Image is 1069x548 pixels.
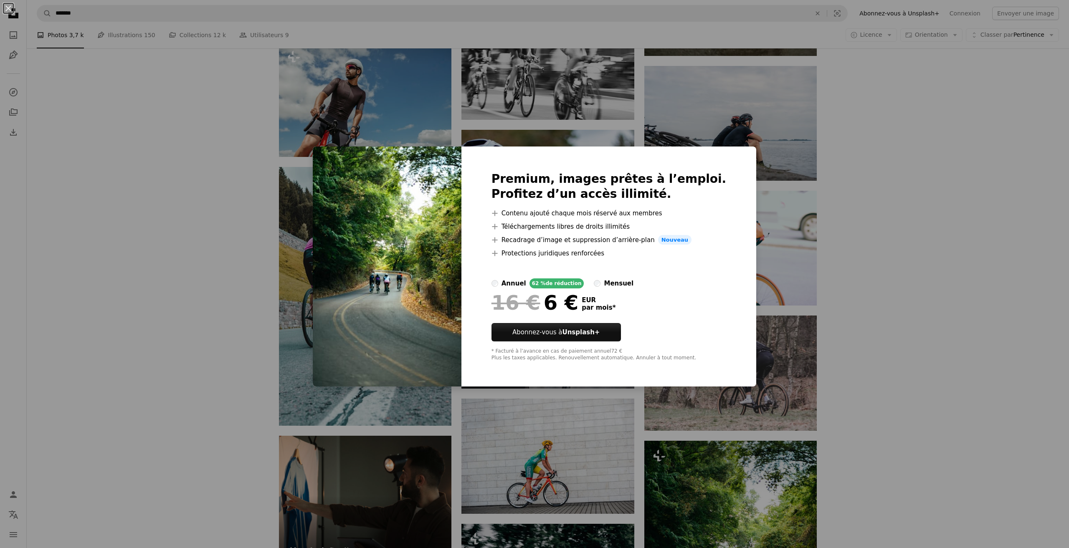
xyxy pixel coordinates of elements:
[491,348,727,361] div: * Facturé à l’avance en cas de paiement annuel 72 € Plus les taxes applicables. Renouvellement au...
[582,296,616,304] span: EUR
[491,292,540,313] span: 16 €
[529,278,584,288] div: 62 % de réduction
[491,292,578,313] div: 6 €
[491,280,498,287] input: annuel62 %de réduction
[491,235,727,245] li: Recadrage d’image et suppression d’arrière-plan
[491,172,727,202] h2: Premium, images prêtes à l’emploi. Profitez d’un accès illimité.
[491,222,727,232] li: Téléchargements libres de droits illimités
[582,304,616,311] span: par mois *
[604,278,633,288] div: mensuel
[502,278,526,288] div: annuel
[491,208,727,218] li: Contenu ajouté chaque mois réservé aux membres
[658,235,692,245] span: Nouveau
[313,146,461,387] img: premium_photo-1684274186180-026782ae24ab
[491,248,727,258] li: Protections juridiques renforcées
[594,280,600,287] input: mensuel
[562,328,600,336] strong: Unsplash+
[491,323,621,341] button: Abonnez-vous àUnsplash+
